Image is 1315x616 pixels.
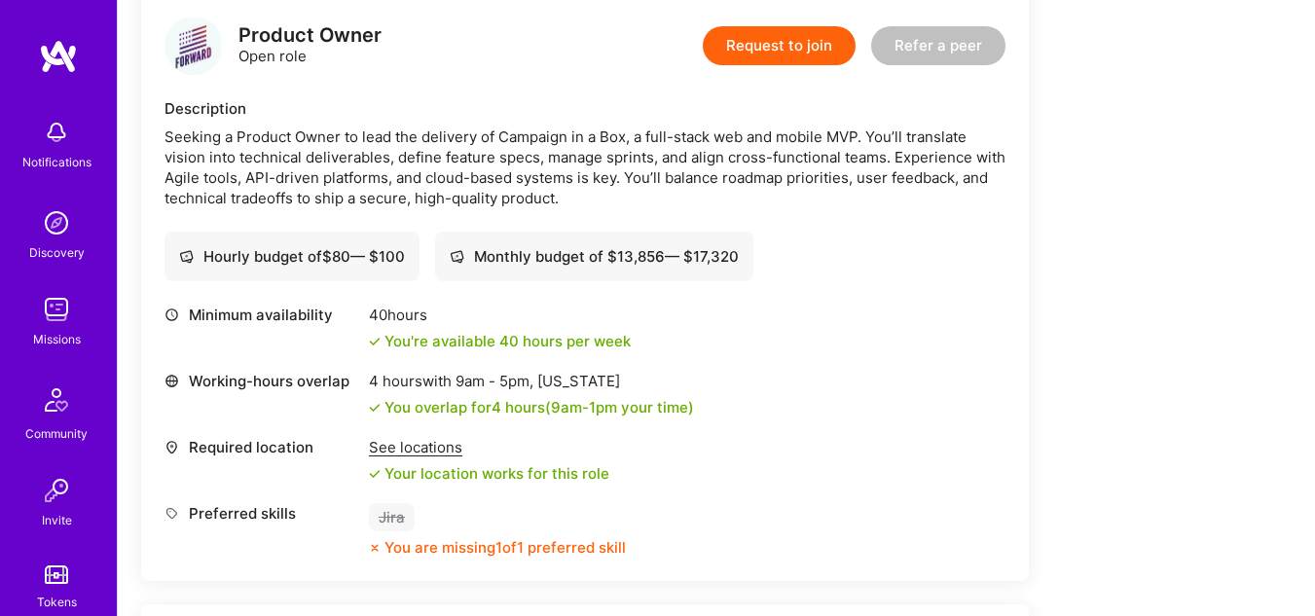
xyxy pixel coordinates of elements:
i: icon Clock [164,308,179,322]
i: icon Tag [164,506,179,521]
i: icon World [164,374,179,388]
div: Invite [42,510,72,530]
div: Community [25,423,88,444]
div: Tokens [37,592,77,612]
div: 4 hours with [US_STATE] [369,371,694,391]
div: Preferred skills [164,503,359,524]
div: Discovery [29,242,85,263]
img: Invite [37,471,76,510]
i: icon Location [164,440,179,454]
span: 9am - 5pm , [452,372,537,390]
i: icon Check [369,468,381,480]
div: Seeking a Product Owner to lead the delivery of Campaign in a Box, a full-stack web and mobile MV... [164,127,1005,208]
div: Hourly budget of $ 80 — $ 100 [179,246,405,267]
div: Required location [164,437,359,457]
i: icon Cash [179,249,194,264]
button: Request to join [703,26,856,65]
div: Jira [369,503,415,531]
img: logo [164,17,223,75]
div: Minimum availability [164,305,359,325]
div: See locations [369,437,609,457]
div: Open role [238,25,382,66]
button: Refer a peer [871,26,1005,65]
img: logo [39,39,78,74]
img: discovery [37,203,76,242]
i: icon Check [369,336,381,347]
div: Missions [33,329,81,349]
img: bell [37,113,76,152]
div: Product Owner [238,25,382,46]
div: Your location works for this role [369,463,609,484]
img: Community [33,377,80,423]
div: Notifications [22,152,91,172]
div: You're available 40 hours per week [369,331,631,351]
div: 40 hours [369,305,631,325]
div: You overlap for 4 hours ( your time) [384,397,694,417]
i: icon CloseOrange [369,542,381,554]
div: Description [164,98,1005,119]
img: tokens [45,565,68,584]
div: You are missing 1 of 1 preferred skill [384,537,626,558]
i: icon Cash [450,249,464,264]
i: icon Check [369,402,381,414]
div: Working-hours overlap [164,371,359,391]
span: 9am - 1pm [551,398,617,417]
img: teamwork [37,290,76,329]
div: Monthly budget of $ 13,856 — $ 17,320 [450,246,739,267]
